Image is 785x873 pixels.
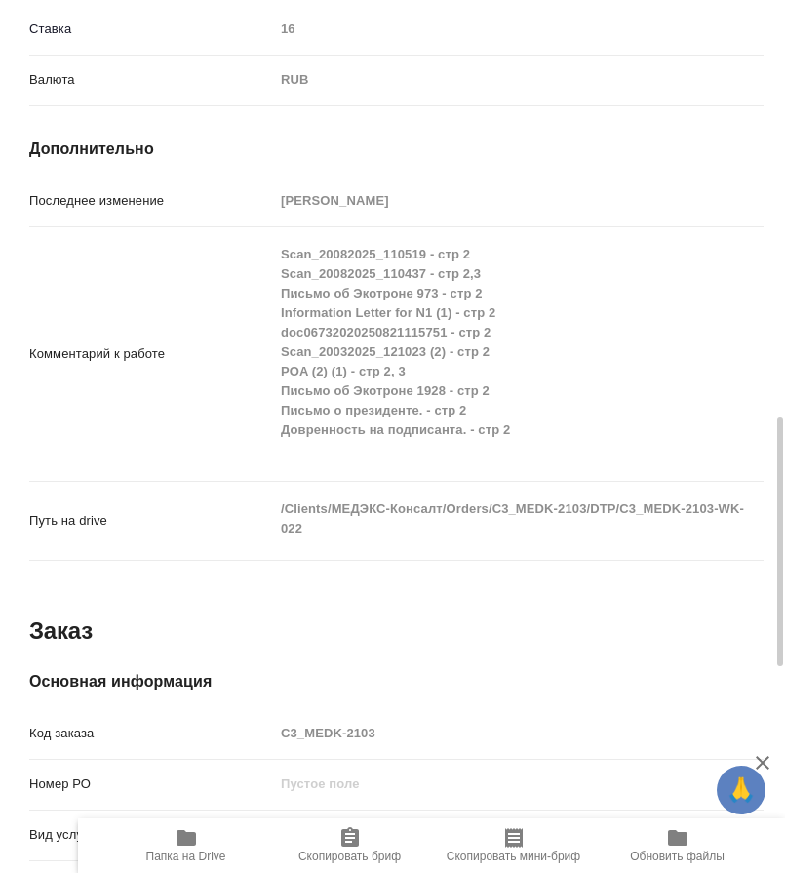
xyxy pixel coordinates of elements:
p: Валюта [29,70,274,90]
textarea: /Clients/МЕДЭКС-Консалт/Orders/C3_MEDK-2103/DTP/C3_MEDK-2103-WK-022 [274,493,764,545]
textarea: Scan_20082025_110519 - стр 2 Scan_20082025_110437 - стр 2,3 Письмо об Экотроне 973 - стр 2 Inform... [274,238,764,466]
input: Пустое поле [274,771,764,799]
span: Папка на Drive [146,850,226,863]
button: Обновить файлы [596,818,760,873]
button: Скопировать бриф [268,818,432,873]
h2: Заказ [29,615,93,647]
span: Скопировать бриф [298,850,401,863]
input: Пустое поле [274,16,764,44]
button: 🙏 [717,766,765,814]
p: Путь на drive [29,511,274,531]
div: RUB [274,63,764,97]
button: Папка на Drive [104,818,268,873]
input: Пустое поле [274,720,764,748]
button: Скопировать мини-бриф [432,818,596,873]
p: Код заказа [29,724,274,743]
p: Вид услуги [29,825,274,845]
span: Обновить файлы [630,850,725,863]
h4: Дополнительно [29,138,764,161]
span: Скопировать мини-бриф [447,850,580,863]
p: Комментарий к работе [29,344,274,364]
h4: Основная информация [29,670,764,694]
p: Ставка [29,20,274,39]
p: Последнее изменение [29,191,274,211]
input: Пустое поле [274,187,764,216]
p: Номер РО [29,774,274,794]
span: 🙏 [725,770,758,811]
